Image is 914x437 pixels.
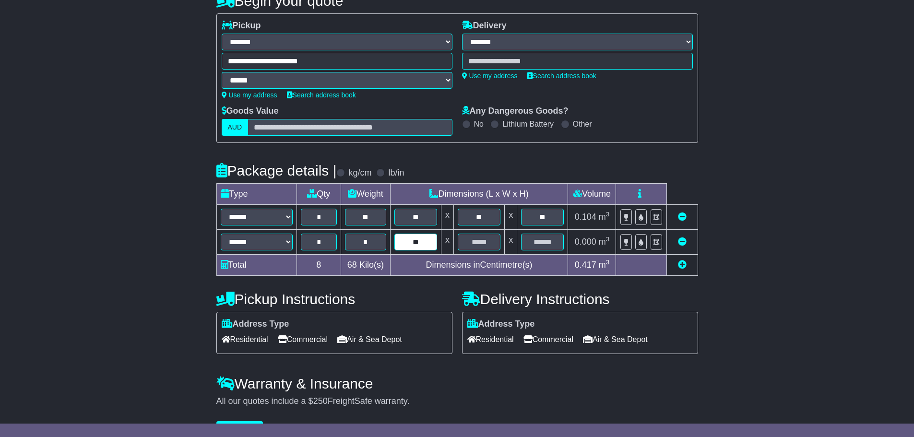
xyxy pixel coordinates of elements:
label: Address Type [222,319,289,330]
td: Type [216,184,297,205]
label: Delivery [462,21,507,31]
span: m [599,237,610,247]
span: Commercial [523,332,573,347]
a: Search address book [287,91,356,99]
span: 0.000 [575,237,596,247]
span: Residential [222,332,268,347]
td: x [441,230,453,255]
a: Remove this item [678,237,687,247]
td: Total [216,255,297,276]
td: Volume [568,184,616,205]
a: Use my address [462,72,518,80]
span: Air & Sea Depot [583,332,648,347]
span: Air & Sea Depot [337,332,402,347]
sup: 3 [606,236,610,243]
span: m [599,212,610,222]
sup: 3 [606,211,610,218]
sup: 3 [606,259,610,266]
td: 8 [297,255,341,276]
div: All our quotes include a $ FreightSafe warranty. [216,396,698,407]
span: 68 [347,260,357,270]
label: Pickup [222,21,261,31]
span: 250 [313,396,328,406]
span: 0.104 [575,212,596,222]
label: Other [573,119,592,129]
td: Qty [297,184,341,205]
label: Goods Value [222,106,279,117]
span: Commercial [278,332,328,347]
a: Remove this item [678,212,687,222]
label: Any Dangerous Goods? [462,106,569,117]
td: Kilo(s) [341,255,391,276]
td: x [441,205,453,230]
label: lb/in [388,168,404,178]
td: x [505,230,517,255]
label: kg/cm [348,168,371,178]
a: Add new item [678,260,687,270]
span: Residential [467,332,514,347]
h4: Warranty & Insurance [216,376,698,391]
span: 0.417 [575,260,596,270]
td: Dimensions in Centimetre(s) [390,255,568,276]
td: Weight [341,184,391,205]
h4: Pickup Instructions [216,291,452,307]
h4: Delivery Instructions [462,291,698,307]
label: No [474,119,484,129]
label: AUD [222,119,249,136]
a: Use my address [222,91,277,99]
label: Address Type [467,319,535,330]
label: Lithium Battery [502,119,554,129]
a: Search address book [527,72,596,80]
td: Dimensions (L x W x H) [390,184,568,205]
td: x [505,205,517,230]
span: m [599,260,610,270]
h4: Package details | [216,163,337,178]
